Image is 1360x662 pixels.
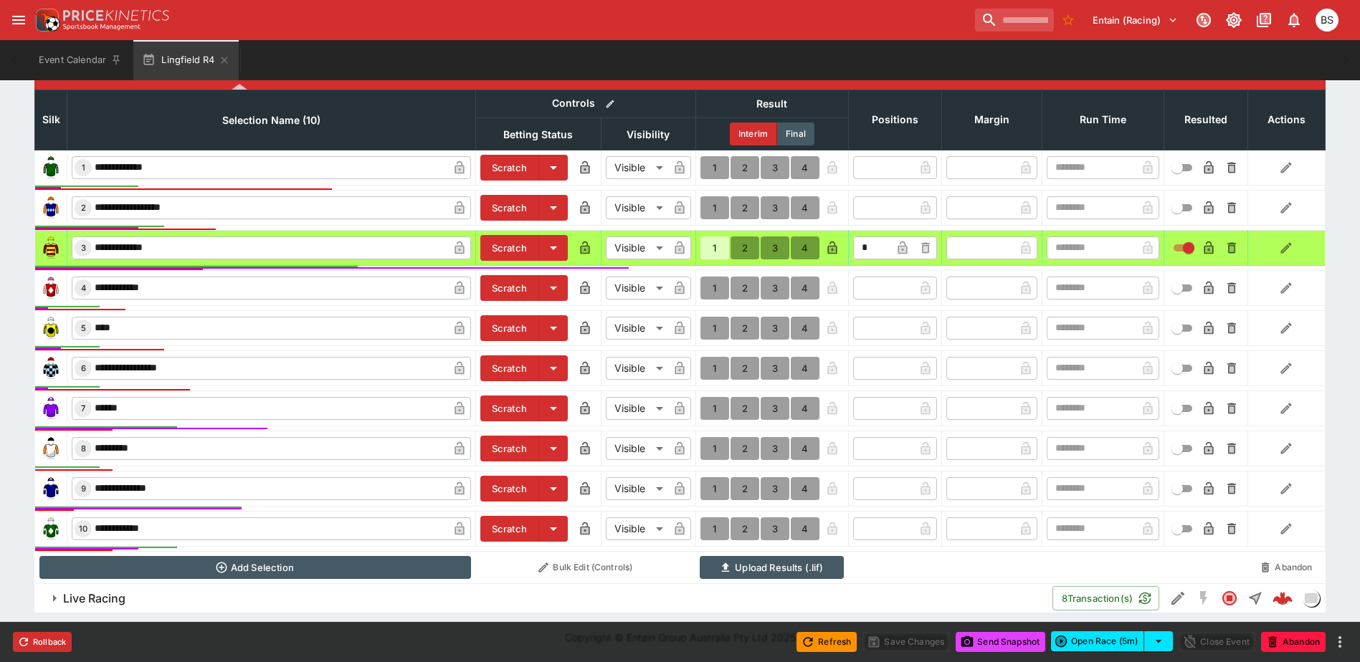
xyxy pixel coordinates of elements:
[1217,585,1242,611] button: Closed
[761,477,789,500] button: 3
[606,517,668,540] div: Visible
[700,236,729,259] button: 1
[761,236,789,259] button: 3
[480,436,539,461] button: Scratch
[761,437,789,460] button: 3
[700,437,729,460] button: 1
[761,397,789,420] button: 3
[1273,588,1293,608] div: ea35c1cc-ad67-4a94-8b24-4c764bf26341
[1221,7,1247,33] button: Toggle light/dark mode
[730,123,777,145] button: Interim
[480,395,539,421] button: Scratch
[475,90,695,117] th: Controls
[480,315,539,341] button: Scratch
[791,196,819,219] button: 4
[63,591,125,606] h6: Live Racing
[761,517,789,540] button: 3
[848,90,941,150] th: Positions
[1164,90,1247,150] th: Resulted
[761,277,789,299] button: 3
[79,163,88,173] span: 1
[606,317,668,340] div: Visible
[480,155,539,181] button: Scratch
[78,484,89,494] span: 9
[39,317,62,340] img: runner 5
[791,477,819,500] button: 4
[606,357,668,380] div: Visible
[1191,585,1217,611] button: SGM Disabled
[1261,633,1326,648] span: Mark an event as closed and abandoned.
[777,123,814,145] button: Final
[606,477,668,500] div: Visible
[13,632,72,652] button: Rollback
[1051,631,1144,651] button: Open Race (5m)
[731,317,759,340] button: 2
[791,397,819,420] button: 4
[78,243,89,253] span: 3
[700,357,729,380] button: 1
[39,196,62,219] img: runner 2
[731,357,759,380] button: 2
[731,196,759,219] button: 2
[1311,4,1343,36] button: Brendan Scoble
[39,437,62,460] img: runner 8
[606,437,668,460] div: Visible
[78,283,89,293] span: 4
[78,443,89,454] span: 8
[35,90,67,150] th: Silk
[791,357,819,380] button: 4
[975,9,1054,32] input: search
[1316,9,1338,32] div: Brendan Scoble
[761,156,789,179] button: 3
[731,397,759,420] button: 2
[39,517,62,540] img: runner 10
[133,40,239,80] button: Lingfield R4
[1052,586,1159,610] button: 8Transaction(s)
[1273,588,1293,608] img: logo-cerberus--red.svg
[606,397,668,420] div: Visible
[480,275,539,301] button: Scratch
[1331,633,1349,651] button: more
[480,195,539,221] button: Scratch
[700,397,729,420] button: 1
[1042,90,1164,150] th: Run Time
[63,10,169,21] img: PriceKinetics
[956,632,1045,652] button: Send Snapshot
[34,584,1052,613] button: Live Racing
[1221,590,1238,607] svg: Closed
[1165,585,1191,611] button: Edit Detail
[206,112,336,129] span: Selection Name (10)
[700,196,729,219] button: 1
[480,476,539,502] button: Scratch
[39,397,62,420] img: runner 7
[700,277,729,299] button: 1
[791,236,819,259] button: 4
[796,632,857,652] button: Refresh
[76,524,90,534] span: 10
[761,357,789,380] button: 3
[700,517,729,540] button: 1
[731,236,759,259] button: 2
[601,95,619,113] button: Bulk edit
[700,556,844,579] button: Upload Results (.lif)
[1303,590,1320,607] div: liveracing
[480,556,691,579] button: Bulk Edit (Controls)
[1303,590,1319,606] img: liveracing
[1261,632,1326,652] button: Abandon
[39,277,62,299] img: runner 4
[700,156,729,179] button: 1
[695,90,848,117] th: Result
[606,236,668,259] div: Visible
[700,317,729,340] button: 1
[32,6,60,34] img: PriceKinetics Logo
[39,156,62,179] img: runner 1
[791,277,819,299] button: 4
[1268,584,1297,613] a: ea35c1cc-ad67-4a94-8b24-4c764bf26341
[731,437,759,460] button: 2
[791,517,819,540] button: 4
[1057,9,1080,32] button: No Bookmarks
[1242,585,1268,611] button: Straight
[941,90,1042,150] th: Margin
[78,363,89,373] span: 6
[78,403,88,413] span: 7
